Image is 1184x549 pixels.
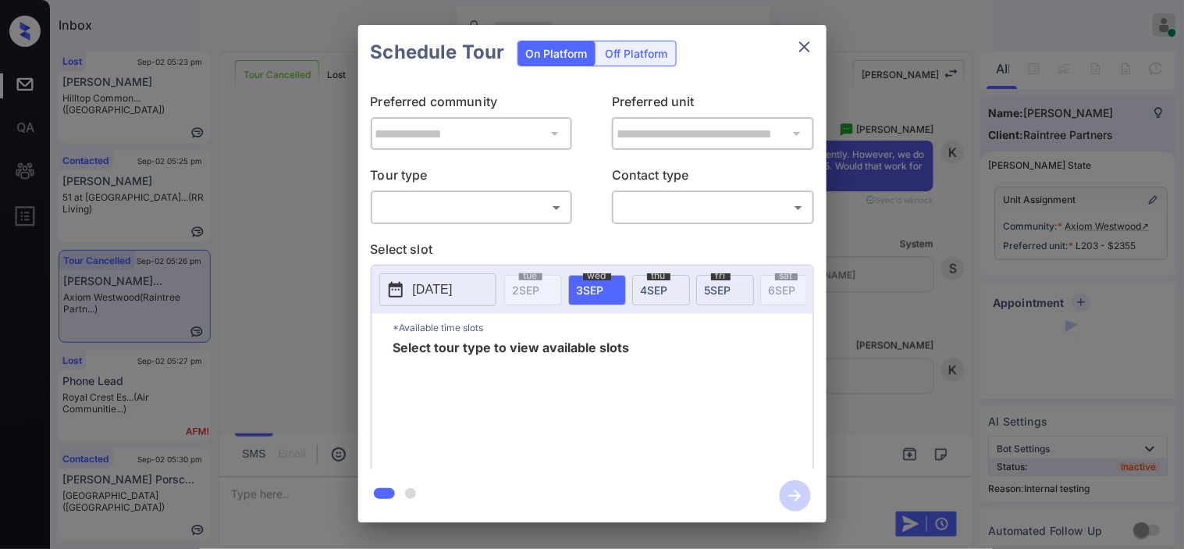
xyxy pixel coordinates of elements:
div: On Platform [518,41,596,66]
p: Tour type [371,166,573,191]
span: fri [711,271,731,280]
div: Off Platform [598,41,676,66]
span: thu [647,271,670,280]
span: 4 SEP [641,283,668,297]
span: 3 SEP [577,283,604,297]
span: Select tour type to view available slots [393,341,630,466]
p: *Available time slots [393,314,813,341]
span: 5 SEP [705,283,731,297]
div: date-select [632,275,690,305]
h2: Schedule Tour [358,25,517,80]
div: date-select [568,275,626,305]
button: close [789,31,820,62]
p: [DATE] [413,280,453,299]
span: wed [583,271,611,280]
button: [DATE] [379,273,496,306]
p: Preferred unit [612,92,814,117]
p: Select slot [371,240,814,265]
p: Contact type [612,166,814,191]
p: Preferred community [371,92,573,117]
div: date-select [696,275,754,305]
